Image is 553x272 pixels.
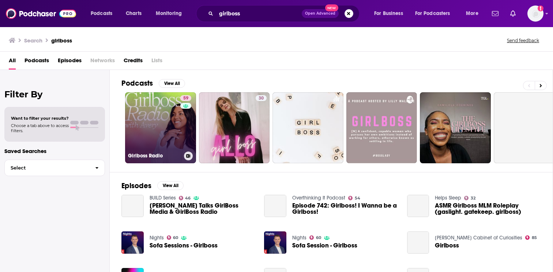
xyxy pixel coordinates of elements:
[156,8,182,19] span: Monitoring
[25,55,49,70] a: Podcasts
[86,8,122,19] button: open menu
[173,236,178,239] span: 60
[126,8,142,19] span: Charts
[415,8,450,19] span: For Podcasters
[461,8,488,19] button: open menu
[464,196,475,200] a: 32
[435,195,461,201] a: Helps Sleep
[374,8,403,19] span: For Business
[4,89,105,100] h2: Filter By
[4,148,105,154] p: Saved Searches
[505,37,541,44] button: Send feedback
[183,95,188,102] span: 59
[348,196,360,200] a: 54
[121,8,146,19] a: Charts
[527,5,543,22] img: User Profile
[471,197,475,200] span: 32
[180,95,191,101] a: 59
[11,123,69,133] span: Choose a tab above to access filters.
[151,55,162,70] span: Lists
[216,8,302,19] input: Search podcasts, credits, & more...
[157,181,184,190] button: View All
[58,55,82,70] a: Episodes
[150,242,218,249] a: Sofa Sessions - Girlboss
[91,8,112,19] span: Podcasts
[466,8,478,19] span: More
[121,181,184,190] a: EpisodesView All
[6,7,76,21] img: Podchaser - Follow, Share and Rate Podcasts
[259,95,264,102] span: 30
[256,95,267,101] a: 30
[302,9,339,18] button: Open AdvancedNew
[179,196,191,200] a: 46
[124,55,143,70] a: Credits
[121,195,144,217] a: Sophia Amoruso Talks GirlBoss Media & GirlBoss Radio
[435,235,522,241] a: Aaron Mahnke's Cabinet of Curiosities
[292,195,345,201] a: Overthinking It Podcast
[527,5,543,22] span: Logged in as EllaRoseMurphy
[150,202,256,215] span: [PERSON_NAME] Talks GirlBoss Media & GirlBoss Radio
[185,197,191,200] span: 46
[532,236,537,239] span: 85
[527,5,543,22] button: Show profile menu
[507,7,519,20] a: Show notifications dropdown
[121,181,151,190] h2: Episodes
[5,165,89,170] span: Select
[150,235,164,241] a: Nights
[11,116,69,121] span: Want to filter your results?
[167,235,178,240] a: 60
[407,195,429,217] a: ASMR Girlboss MLM Roleplay (gaslight. gatekeep. girlboss)
[264,231,286,254] img: Sofa Session - Girlboss
[121,79,185,88] a: PodcastsView All
[538,5,543,11] svg: Email not verified
[355,197,360,200] span: 54
[125,92,196,163] a: 59Girlboss Radio
[309,235,321,240] a: 60
[150,195,176,201] a: BUILD Series
[159,79,185,88] button: View All
[51,37,72,44] h3: girlboss
[292,235,306,241] a: Nights
[435,242,459,249] a: Girlboss
[150,202,256,215] a: Sophia Amoruso Talks GirlBoss Media & GirlBoss Radio
[24,37,42,44] h3: Search
[525,235,537,240] a: 85
[407,231,429,254] a: Girlboss
[410,8,461,19] button: open menu
[325,4,338,11] span: New
[9,55,16,70] a: All
[121,79,153,88] h2: Podcasts
[435,202,541,215] a: ASMR Girlboss MLM Roleplay (gaslight. gatekeep. girlboss)
[90,55,115,70] span: Networks
[489,7,501,20] a: Show notifications dropdown
[199,92,270,163] a: 30
[292,242,357,249] a: Sofa Session - Girlboss
[128,153,181,159] h3: Girlboss Radio
[305,12,335,15] span: Open Advanced
[4,160,105,176] button: Select
[264,195,286,217] a: Episode 742: Girlboss! I Wanna be a Girlboss!
[203,5,366,22] div: Search podcasts, credits, & more...
[292,202,398,215] a: Episode 742: Girlboss! I Wanna be a Girlboss!
[151,8,191,19] button: open menu
[121,231,144,254] img: Sofa Sessions - Girlboss
[369,8,412,19] button: open menu
[316,236,321,239] span: 60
